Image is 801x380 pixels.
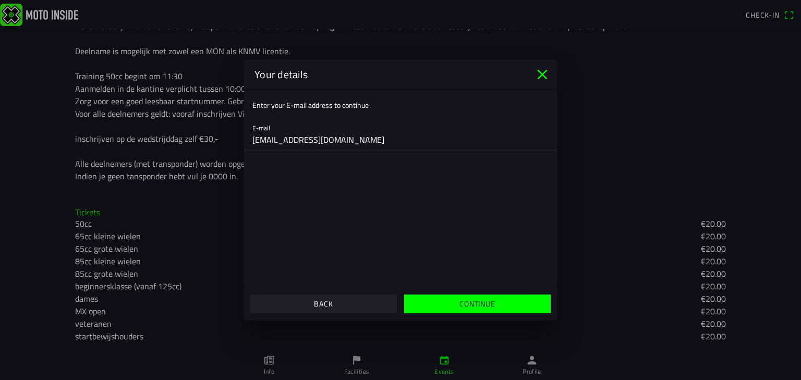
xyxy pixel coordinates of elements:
[252,129,549,150] input: E-mail
[459,300,495,308] ion-text: Continue
[250,295,397,313] ion-button: Back
[252,100,369,111] ion-label: Enter your E-mail address to continue
[534,66,551,83] ion-icon: close
[244,67,534,82] ion-title: Your details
